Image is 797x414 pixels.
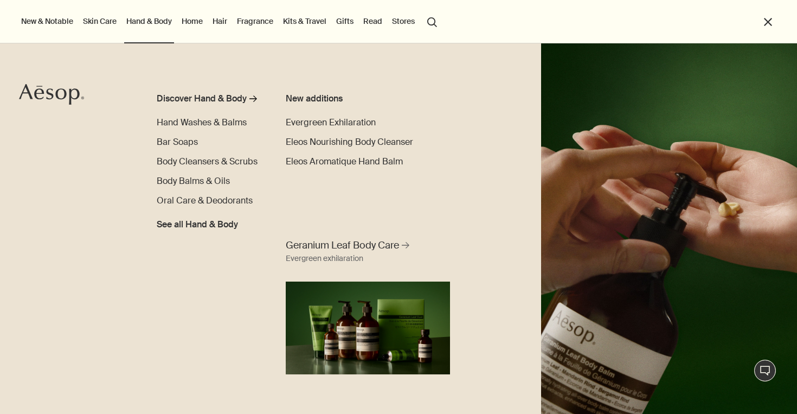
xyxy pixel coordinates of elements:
[286,239,399,252] span: Geranium Leaf Body Care
[19,84,84,108] a: Aesop
[157,136,198,148] span: Bar Soaps
[286,252,363,265] div: Evergreen exhilaration
[210,14,229,28] a: Hair
[157,175,230,188] a: Body Balms & Oils
[157,117,247,128] span: Hand Washes & Balms
[286,116,376,129] a: Evergreen Exhilaration
[157,175,230,187] span: Body Balms & Oils
[157,195,253,206] span: Oral Care & Deodorants
[286,117,376,128] span: Evergreen Exhilaration
[157,155,258,168] a: Body Cleansers & Scrubs
[286,156,403,167] span: Eleos Aromatique Hand Balm
[283,236,453,374] a: Geranium Leaf Body Care Evergreen exhilarationFull range of Geranium Leaf products displaying aga...
[124,14,174,28] a: Hand & Body
[286,155,403,168] a: Eleos Aromatique Hand Balm
[235,14,275,28] a: Fragrance
[157,136,198,149] a: Bar Soaps
[157,214,238,231] a: See all Hand & Body
[19,84,84,105] svg: Aesop
[541,43,797,414] img: A hand holding the pump dispensing Geranium Leaf Body Balm on to hand.
[157,92,261,110] a: Discover Hand & Body
[762,16,774,28] button: Close the Menu
[286,136,413,148] span: Eleos Nourishing Body Cleanser
[81,14,119,28] a: Skin Care
[390,14,417,28] button: Stores
[422,11,442,31] button: Open search
[754,360,776,381] button: Live Assistance
[157,218,238,231] span: See all Hand & Body
[179,14,205,28] a: Home
[157,194,253,207] a: Oral Care & Deodorants
[19,14,75,28] button: New & Notable
[157,156,258,167] span: Body Cleansers & Scrubs
[286,136,413,149] a: Eleos Nourishing Body Cleanser
[281,14,329,28] a: Kits & Travel
[157,92,247,105] div: Discover Hand & Body
[334,14,356,28] a: Gifts
[286,92,414,105] div: New additions
[157,116,247,129] a: Hand Washes & Balms
[361,14,384,28] a: Read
